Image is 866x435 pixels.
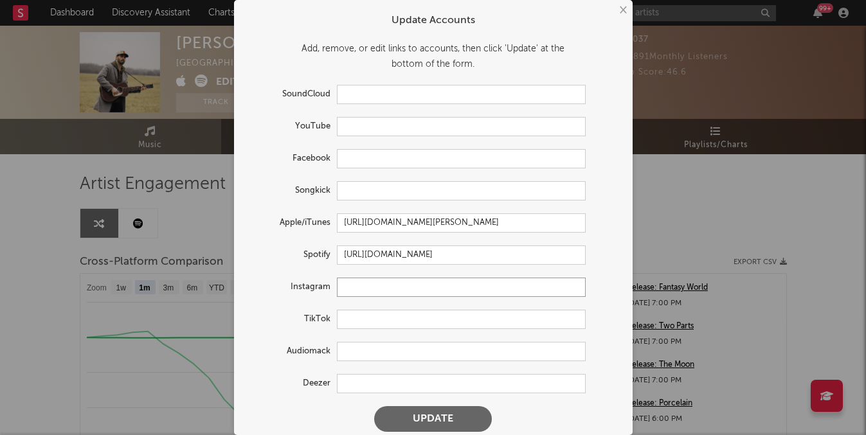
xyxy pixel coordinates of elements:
[247,13,620,28] div: Update Accounts
[247,151,337,166] label: Facebook
[615,3,629,17] button: ×
[247,247,337,263] label: Spotify
[247,376,337,391] label: Deezer
[247,312,337,327] label: TikTok
[247,280,337,295] label: Instagram
[374,406,492,432] button: Update
[247,41,620,72] div: Add, remove, or edit links to accounts, then click 'Update' at the bottom of the form.
[247,215,337,231] label: Apple/iTunes
[247,183,337,199] label: Songkick
[247,87,337,102] label: SoundCloud
[247,119,337,134] label: YouTube
[247,344,337,359] label: Audiomack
